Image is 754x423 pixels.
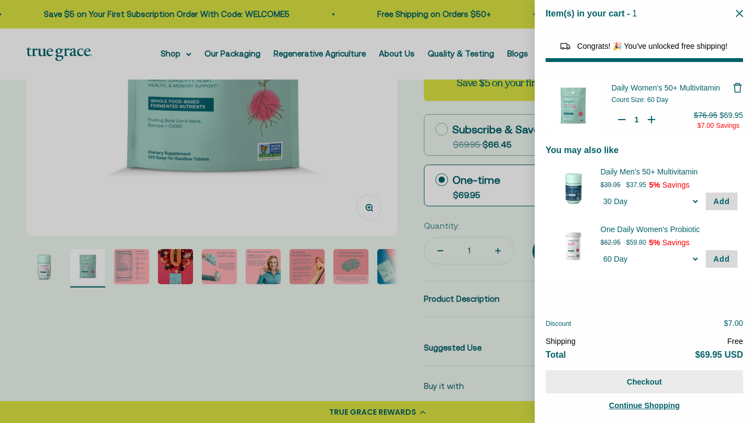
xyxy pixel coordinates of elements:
[695,350,743,359] span: $69.95 USD
[546,350,566,359] span: Total
[600,224,738,235] div: One Daily Women's Probiotic
[600,237,621,248] p: $62.95
[546,320,571,328] span: Discount
[546,399,743,412] a: Continue Shopping
[732,82,743,93] button: Remove Daily Women's 50+ Multivitamin
[706,250,738,268] button: Add
[626,237,647,248] p: $59.80
[631,114,642,125] input: Quantity for Daily Women's 50+ Multivitamin
[716,122,740,129] span: Savings
[611,83,720,92] span: Daily Women's 50+ Multivitamin
[577,42,727,50] span: Congrats! 🎉 You've unlocked free shipping!
[706,193,738,210] button: Add
[551,224,595,268] img: 60 Day
[546,337,576,346] span: Shipping
[649,181,660,189] span: 5%
[727,337,743,346] span: Free
[611,82,732,93] a: Daily Women's 50+ Multivitamin
[694,111,717,120] span: $76.95
[649,238,660,247] span: 5%
[546,78,600,133] img: Daily Women&#39;s 50+ Multivitamin - 60 Day
[609,401,679,410] span: Continue Shopping
[546,9,630,18] span: Item(s) in your cart -
[546,370,743,393] button: Checkout
[551,166,595,210] img: 30 Day
[611,96,668,104] span: Count Size: 60 Day
[559,40,572,53] img: Reward bar icon image
[713,255,730,263] span: Add
[600,179,621,190] p: $39.95
[724,319,743,328] span: $7.00
[600,224,724,235] span: One Daily Women's Probiotic
[600,166,724,177] span: Daily Men's 50+ Multivitamin
[736,8,743,19] button: Close
[632,9,637,18] span: 1
[719,111,743,120] span: $69.95
[600,166,738,177] div: Daily Men's 50+ Multivitamin
[713,197,730,206] span: Add
[626,179,647,190] p: $37.95
[662,238,690,247] span: Savings
[546,145,619,155] span: You may also like
[662,181,690,189] span: Savings
[698,122,714,129] span: $7.00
